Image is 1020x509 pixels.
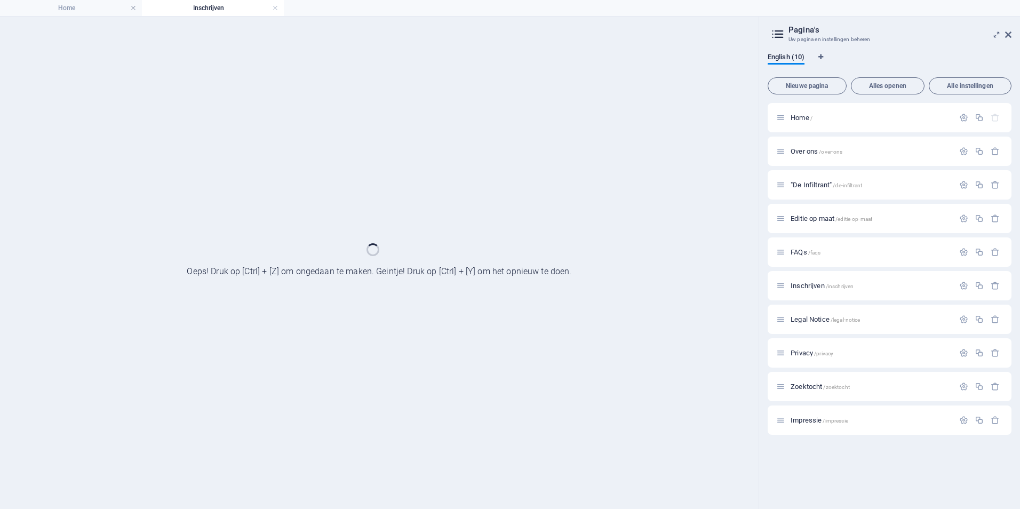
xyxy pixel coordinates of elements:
div: Verwijderen [991,382,1000,391]
span: Klik om pagina te openen [791,181,862,189]
div: "De Infiltrant"/de-infiltrant [787,181,954,188]
div: Verwijderen [991,147,1000,156]
span: Alle instellingen [934,83,1007,89]
div: Dupliceren [975,147,984,156]
span: /zoektocht [823,384,849,390]
div: Dupliceren [975,214,984,223]
div: Dupliceren [975,348,984,357]
div: Instellingen [959,180,968,189]
div: Verwijderen [991,248,1000,257]
div: Dupliceren [975,113,984,122]
div: Instellingen [959,315,968,324]
div: Instellingen [959,382,968,391]
div: De startpagina kan niet worden verwijderd [991,113,1000,122]
div: Over ons/over-ons [787,148,954,155]
h3: Uw pagina en instellingen beheren [788,35,990,44]
div: FAQs/faqs [787,249,954,256]
span: Klik om pagina te openen [791,383,850,391]
span: Klik om pagina te openen [791,315,860,323]
span: /privacy [814,351,833,356]
button: Nieuwe pagina [768,77,847,94]
div: Taal-tabbladen [768,53,1011,73]
div: Instellingen [959,348,968,357]
button: Alle instellingen [929,77,1011,94]
span: /faqs [808,250,821,256]
div: Instellingen [959,416,968,425]
div: Instellingen [959,113,968,122]
div: Dupliceren [975,315,984,324]
div: Zoektocht/zoektocht [787,383,954,390]
div: Instellingen [959,248,968,257]
h2: Pagina's [788,25,1011,35]
div: Verwijderen [991,315,1000,324]
div: Instellingen [959,214,968,223]
span: Nieuwe pagina [772,83,842,89]
div: Verwijderen [991,416,1000,425]
span: /editie-op-maat [835,216,872,222]
div: Editie op maat/editie-op-maat [787,215,954,222]
div: Dupliceren [975,248,984,257]
div: Privacy/privacy [787,349,954,356]
span: English (10) [768,51,804,66]
div: Dupliceren [975,180,984,189]
span: /legal-notice [831,317,860,323]
span: Klik om pagina te openen [791,416,848,424]
div: Verwijderen [991,348,1000,357]
div: Instellingen [959,281,968,290]
span: Klik om pagina te openen [791,147,842,155]
div: Instellingen [959,147,968,156]
span: /de-infiltrant [833,182,862,188]
div: Inschrijven/inschrijven [787,282,954,289]
span: / [810,115,812,121]
div: Legal Notice/legal-notice [787,316,954,323]
span: Klik om pagina te openen [791,282,854,290]
div: Dupliceren [975,281,984,290]
div: Dupliceren [975,382,984,391]
span: /inschrijven [826,283,854,289]
span: Klik om pagina te openen [791,248,820,256]
span: Klik om pagina te openen [791,214,872,222]
div: Verwijderen [991,281,1000,290]
div: Home/ [787,114,954,121]
span: /over-ons [819,149,842,155]
span: Klik om pagina te openen [791,349,833,357]
button: Alles openen [851,77,925,94]
h4: Inschrijven [142,2,284,14]
div: Verwijderen [991,180,1000,189]
div: Impressie/impressie [787,417,954,424]
span: Klik om pagina te openen [791,114,812,122]
div: Verwijderen [991,214,1000,223]
span: Alles openen [856,83,920,89]
span: /impressie [823,418,848,424]
div: Dupliceren [975,416,984,425]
